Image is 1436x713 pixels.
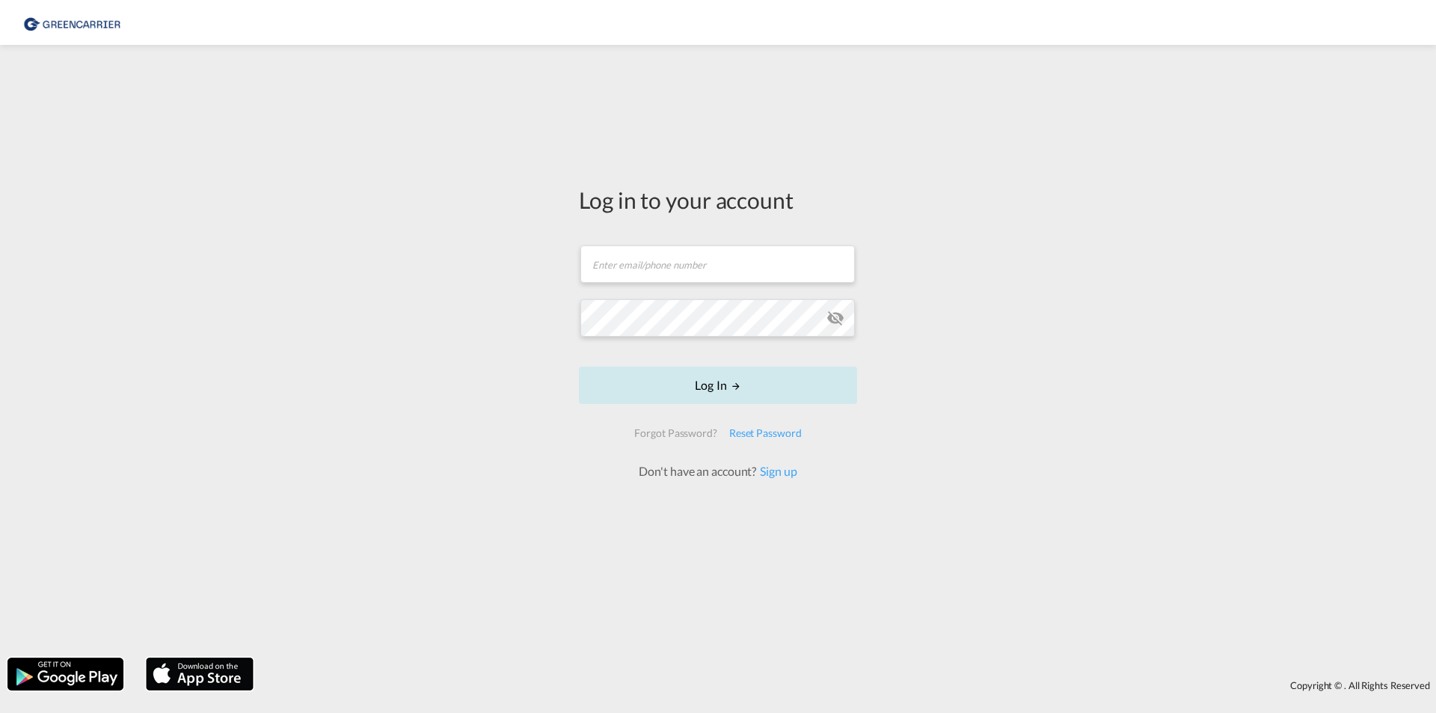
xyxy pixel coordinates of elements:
div: Forgot Password? [628,420,722,447]
img: 757bc1808afe11efb73cddab9739634b.png [22,6,123,40]
img: google.png [6,656,125,692]
div: Reset Password [723,420,808,447]
button: LOGIN [579,367,857,404]
a: Sign up [756,464,797,478]
input: Enter email/phone number [580,245,855,283]
div: Copyright © . All Rights Reserved [261,673,1436,698]
md-icon: icon-eye-off [826,309,844,327]
div: Don't have an account? [622,463,813,480]
div: Log in to your account [579,184,857,215]
img: apple.png [144,656,255,692]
